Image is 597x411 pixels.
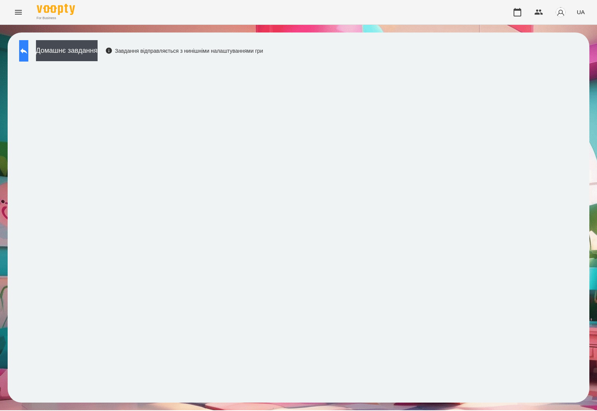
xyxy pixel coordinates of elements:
span: UA [577,8,585,16]
img: Voopty Logo [37,4,75,15]
button: UA [574,5,588,19]
img: avatar_s.png [555,7,566,18]
span: For Business [37,16,75,21]
button: Menu [9,3,28,21]
div: Завдання відправляється з нинішніми налаштуваннями гри [105,47,263,55]
button: Домашнє завдання [36,40,98,61]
